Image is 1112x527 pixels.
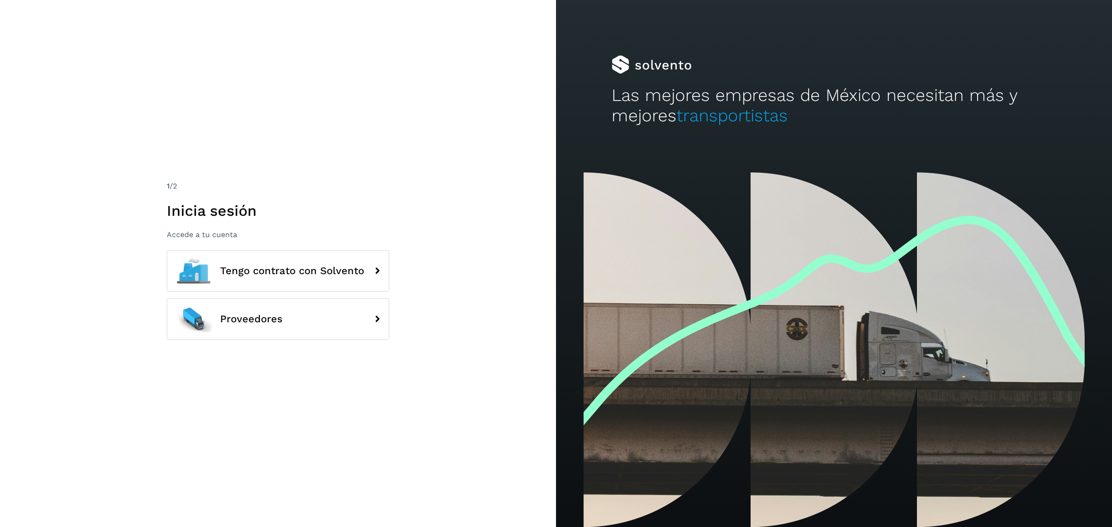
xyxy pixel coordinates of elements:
[676,106,788,125] span: transportistas
[167,230,389,239] p: Accede a tu cuenta
[167,250,389,292] button: Tengo contrato con Solvento
[167,202,389,220] h1: Inicia sesión
[167,298,389,340] button: Proveedores
[167,182,170,190] span: 1
[220,265,364,276] span: Tengo contrato con Solvento
[612,85,1056,126] h2: Las mejores empresas de México necesitan más y mejores
[167,181,389,192] div: /2
[220,314,283,325] span: Proveedores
